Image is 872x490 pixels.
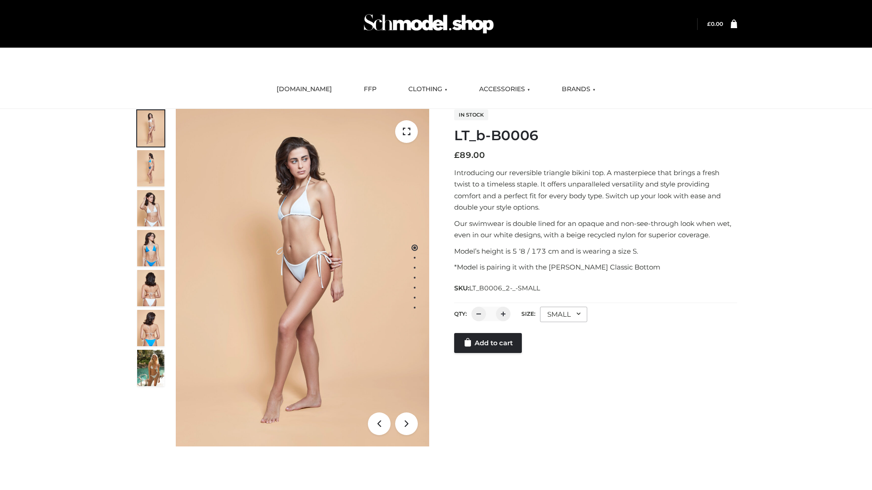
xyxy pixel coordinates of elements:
a: Add to cart [454,333,522,353]
a: [DOMAIN_NAME] [270,79,339,99]
h1: LT_b-B0006 [454,127,737,144]
img: ArielClassicBikiniTop_CloudNine_AzureSky_OW114ECO_8-scaled.jpg [137,310,164,346]
label: QTY: [454,310,467,317]
div: SMALL [540,307,587,322]
img: Schmodel Admin 964 [361,6,497,42]
p: Introducing our reversible triangle bikini top. A masterpiece that brings a fresh twist to a time... [454,167,737,213]
span: £ [707,20,711,27]
img: Arieltop_CloudNine_AzureSky2.jpg [137,350,164,386]
a: BRANDS [555,79,602,99]
img: ArielClassicBikiniTop_CloudNine_AzureSky_OW114ECO_4-scaled.jpg [137,230,164,266]
span: £ [454,150,460,160]
a: CLOTHING [401,79,454,99]
bdi: 89.00 [454,150,485,160]
p: Model’s height is 5 ‘8 / 173 cm and is wearing a size S. [454,245,737,257]
bdi: 0.00 [707,20,723,27]
p: *Model is pairing it with the [PERSON_NAME] Classic Bottom [454,261,737,273]
a: £0.00 [707,20,723,27]
p: Our swimwear is double lined for an opaque and non-see-through look when wet, even in our white d... [454,218,737,241]
img: ArielClassicBikiniTop_CloudNine_AzureSky_OW114ECO_2-scaled.jpg [137,150,164,186]
a: ACCESSORIES [472,79,537,99]
span: SKU: [454,283,541,294]
img: ArielClassicBikiniTop_CloudNine_AzureSky_OW114ECO_1-scaled.jpg [137,110,164,147]
img: ArielClassicBikiniTop_CloudNine_AzureSky_OW114ECO_1 [176,109,429,446]
img: ArielClassicBikiniTop_CloudNine_AzureSky_OW114ECO_3-scaled.jpg [137,190,164,226]
img: ArielClassicBikiniTop_CloudNine_AzureSky_OW114ECO_7-scaled.jpg [137,270,164,306]
label: Size: [521,310,535,317]
span: LT_B0006_2-_-SMALL [469,284,540,292]
span: In stock [454,109,488,120]
a: FFP [357,79,383,99]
